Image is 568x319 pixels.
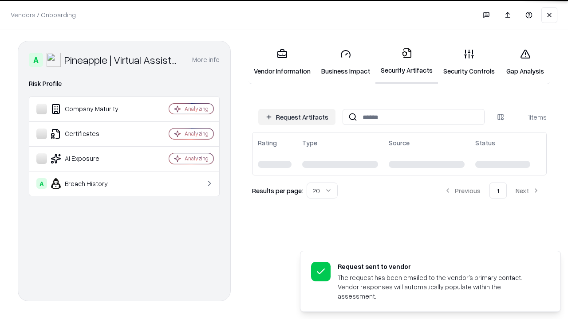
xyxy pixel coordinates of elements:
div: Status [475,138,495,148]
div: Pineapple | Virtual Assistant Agency [64,53,181,67]
div: Request sent to vendor [338,262,539,271]
div: Analyzing [185,155,209,162]
nav: pagination [437,183,547,198]
a: Vendor Information [248,42,316,83]
div: A [36,178,47,189]
div: 1 items [511,113,547,122]
img: Pineapple | Virtual Assistant Agency [47,53,61,67]
div: Analyzing [185,130,209,137]
div: Company Maturity [36,104,142,114]
a: Gap Analysis [500,42,550,83]
div: AI Exposure [36,153,142,164]
div: Type [302,138,317,148]
p: Vendors / Onboarding [11,10,76,19]
button: More info [192,52,220,68]
div: Breach History [36,178,142,189]
div: Certificates [36,128,142,139]
div: Source [389,138,410,148]
a: Security Controls [438,42,500,83]
div: A [29,53,43,67]
p: Results per page: [252,186,303,195]
div: Risk Profile [29,78,220,89]
a: Business Impact [316,42,375,83]
div: Analyzing [185,105,209,113]
button: Request Artifacts [258,109,335,125]
div: The request has been emailed to the vendor’s primary contact. Vendor responses will automatically... [338,273,539,301]
div: Rating [258,138,277,148]
a: Security Artifacts [375,41,438,84]
button: 1 [489,183,507,198]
